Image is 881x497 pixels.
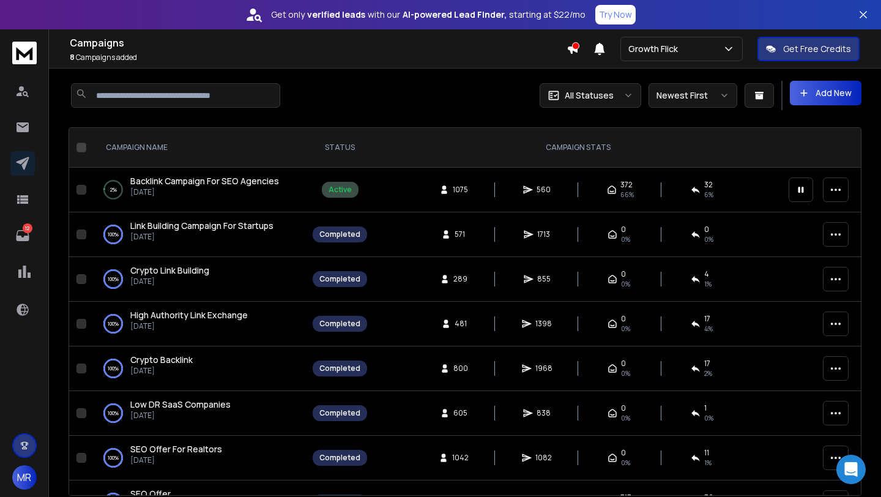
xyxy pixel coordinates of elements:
[130,398,231,410] span: Low DR SaaS Companies
[108,228,119,241] p: 100 %
[453,408,467,418] span: 605
[453,364,468,373] span: 800
[130,264,209,277] a: Crypto Link Building
[319,274,360,284] div: Completed
[704,190,713,200] span: 6 %
[790,81,861,105] button: Add New
[319,319,360,329] div: Completed
[621,448,626,458] span: 0
[319,408,360,418] div: Completed
[621,314,626,324] span: 0
[704,314,710,324] span: 17
[453,185,468,195] span: 1075
[91,212,305,257] td: 100%Link Building Campaign For Startups[DATE]
[704,359,710,368] span: 17
[704,279,712,289] span: 1 %
[621,324,630,334] span: 0%
[455,230,467,239] span: 571
[108,452,119,464] p: 100 %
[453,274,467,284] span: 289
[130,232,273,242] p: [DATE]
[130,277,209,286] p: [DATE]
[319,364,360,373] div: Completed
[595,5,636,24] button: Try Now
[599,9,632,21] p: Try Now
[130,321,248,331] p: [DATE]
[130,220,273,232] a: Link Building Campaign For Startups
[70,53,567,62] p: Campaigns added
[305,128,374,168] th: STATUS
[23,223,32,233] p: 12
[535,319,552,329] span: 1398
[12,42,37,64] img: logo
[455,319,467,329] span: 481
[130,354,193,366] a: Crypto Backlink
[108,318,119,330] p: 100 %
[130,175,279,187] a: Backlink Campaign For SEO Agencies
[621,279,630,289] span: 0%
[535,453,552,463] span: 1082
[620,180,633,190] span: 372
[621,368,630,378] span: 0%
[130,187,279,197] p: [DATE]
[704,458,712,468] span: 1 %
[565,89,614,102] p: All Statuses
[130,220,273,231] span: Link Building Campaign For Startups
[704,413,713,423] span: 0 %
[621,269,626,279] span: 0
[130,354,193,365] span: Crypto Backlink
[130,411,231,420] p: [DATE]
[91,346,305,391] td: 100%Crypto Backlink[DATE]
[130,264,209,276] span: Crypto Link Building
[621,403,626,413] span: 0
[704,448,709,458] span: 11
[108,273,119,285] p: 100 %
[130,309,248,321] a: High Authority Link Exchange
[319,230,360,239] div: Completed
[620,190,634,200] span: 66 %
[704,180,713,190] span: 32
[537,274,551,284] span: 855
[91,302,305,346] td: 100%High Authority Link Exchange[DATE]
[130,366,193,376] p: [DATE]
[649,83,737,108] button: Newest First
[537,230,550,239] span: 1713
[704,403,707,413] span: 1
[757,37,860,61] button: Get Free Credits
[704,324,713,334] span: 4 %
[108,407,119,419] p: 100 %
[130,398,231,411] a: Low DR SaaS Companies
[91,168,305,212] td: 2%Backlink Campaign For SEO Agencies[DATE]
[452,453,469,463] span: 1042
[621,413,630,423] span: 0 %
[130,455,222,465] p: [DATE]
[319,453,360,463] div: Completed
[91,436,305,480] td: 100%SEO Offer For Realtors[DATE]
[403,9,507,21] strong: AI-powered Lead Finder,
[110,184,117,196] p: 2 %
[628,43,683,55] p: Growth Flick
[704,234,713,244] span: 0 %
[91,128,305,168] th: CAMPAIGN NAME
[130,443,222,455] a: SEO Offer For Realtors
[329,185,352,195] div: Active
[374,128,781,168] th: CAMPAIGN STATS
[70,35,567,50] h1: Campaigns
[307,9,365,21] strong: verified leads
[621,225,626,234] span: 0
[621,458,630,468] span: 0 %
[12,465,37,490] button: MR
[537,408,551,418] span: 838
[783,43,851,55] p: Get Free Credits
[535,364,552,373] span: 1968
[271,9,585,21] p: Get only with our starting at $22/mo
[108,362,119,375] p: 100 %
[537,185,551,195] span: 560
[70,52,75,62] span: 8
[704,368,712,378] span: 2 %
[91,391,305,436] td: 100%Low DR SaaS Companies[DATE]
